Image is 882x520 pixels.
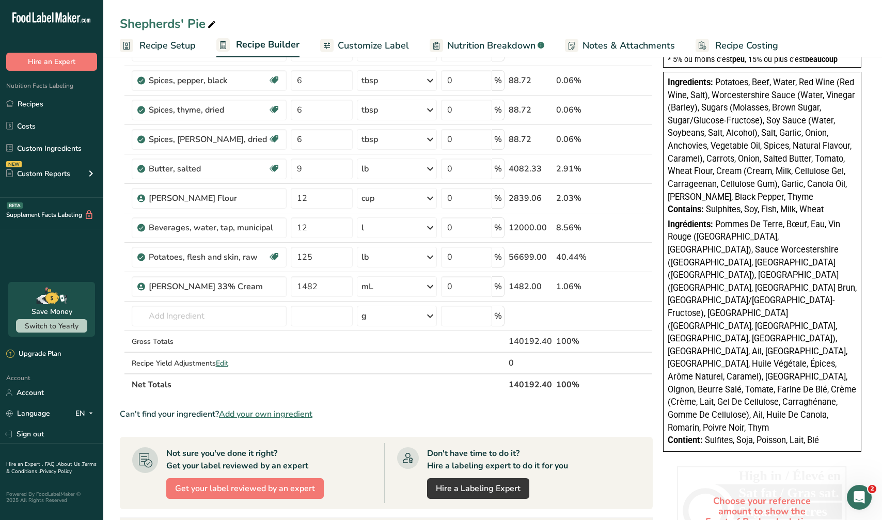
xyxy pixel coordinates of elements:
div: 88.72 [509,104,552,116]
span: Potatoes, Beef, Water, Red Wine (Red Wine, Salt), Worcestershire Sauce (Water, Vinegar (Barley), ... [668,77,855,201]
div: Can't find your ingredient? [120,408,653,420]
div: 2839.06 [509,192,552,204]
div: 0 [509,357,552,369]
div: 1.06% [556,280,604,293]
div: 0.06% [556,104,604,116]
div: [PERSON_NAME] Flour [149,192,278,204]
div: Recipe Yield Adjustments [132,358,287,369]
span: Switch to Yearly [25,321,78,331]
span: Recipe Setup [139,39,196,53]
span: Sulfites, Soja, Poisson, Lait, Blé [705,435,819,445]
div: Shepherds' Pie [120,14,218,33]
div: Spices, thyme, dried [149,104,268,116]
div: 1482.00 [509,280,552,293]
div: mL [361,280,373,293]
span: Nutrition Breakdown [447,39,535,53]
a: Nutrition Breakdown [430,34,544,57]
span: Ingrédients: [668,219,713,229]
div: 100% [556,335,604,348]
a: Language [6,404,50,422]
span: Ingredients: [668,77,713,87]
a: Recipe Builder [216,33,300,58]
a: Hire an Expert . [6,461,43,468]
div: Save Money [31,306,72,317]
div: 88.72 [509,133,552,146]
span: peu [732,55,745,64]
span: Sulphites, Soy, Fish, Milk, Wheat [706,204,824,214]
div: NEW [6,161,22,167]
div: Beverages, water, tap, municipal [149,222,278,234]
div: Gross Totals [132,336,287,347]
span: 2 [868,485,876,493]
div: 56699.00 [509,251,552,263]
a: About Us . [57,461,82,468]
div: 8.56% [556,222,604,234]
div: tbsp [361,104,378,116]
div: Spices, [PERSON_NAME], dried [149,133,268,146]
button: Hire an Expert [6,53,97,71]
div: * 5% ou moins c’est , 15% ou plus c’est [668,56,857,63]
div: Potatoes, flesh and skin, raw [149,251,268,263]
div: 40.44% [556,251,604,263]
span: Recipe Builder [236,38,300,52]
div: tbsp [361,74,378,87]
a: Hire a Labeling Expert [427,478,529,499]
span: Contains: [668,204,704,214]
input: Add Ingredient [132,306,287,326]
div: EN [75,407,97,420]
iframe: Intercom live chat [847,485,872,510]
span: Get your label reviewed by an expert [175,482,315,495]
div: 2.03% [556,192,604,204]
div: lb [361,251,369,263]
div: 140192.40 [509,335,552,348]
div: Butter, salted [149,163,268,175]
a: FAQ . [45,461,57,468]
div: Spices, pepper, black [149,74,268,87]
div: 0.06% [556,133,604,146]
div: 12000.00 [509,222,552,234]
div: cup [361,192,374,204]
span: Contient: [668,435,703,445]
button: Get your label reviewed by an expert [166,478,324,499]
span: beaucoup [805,55,838,64]
a: Recipe Costing [696,34,778,57]
span: Customize Label [338,39,409,53]
th: 100% [554,373,606,395]
span: Notes & Attachments [582,39,675,53]
th: Net Totals [130,373,507,395]
div: Not sure you've done it right? Get your label reviewed by an expert [166,447,308,472]
div: Upgrade Plan [6,349,61,359]
a: Customize Label [320,34,409,57]
div: 0.06% [556,74,604,87]
div: lb [361,163,369,175]
button: Switch to Yearly [16,319,87,333]
div: 4082.33 [509,163,552,175]
span: Add your own ingredient [219,408,312,420]
div: tbsp [361,133,378,146]
div: BETA [7,202,23,209]
div: 2.91% [556,163,604,175]
div: [PERSON_NAME] 33% Cream [149,280,278,293]
a: Terms & Conditions . [6,461,97,475]
a: Notes & Attachments [565,34,675,57]
div: 88.72 [509,74,552,87]
th: 140192.40 [507,373,554,395]
span: Pommes De Terre, Bœuf, Eau, Vin Rouge ([GEOGRAPHIC_DATA], [GEOGRAPHIC_DATA]), Sauce Worcestershir... [668,219,857,433]
a: Privacy Policy [40,468,72,475]
section: * 5% or less is , 15% or more is [668,42,857,63]
div: Powered By FoodLabelMaker © 2025 All Rights Reserved [6,491,97,503]
div: l [361,222,364,234]
span: Edit [216,358,228,368]
a: Recipe Setup [120,34,196,57]
div: Don't have time to do it? Hire a labeling expert to do it for you [427,447,568,472]
span: Recipe Costing [715,39,778,53]
div: Custom Reports [6,168,70,179]
div: g [361,310,367,322]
